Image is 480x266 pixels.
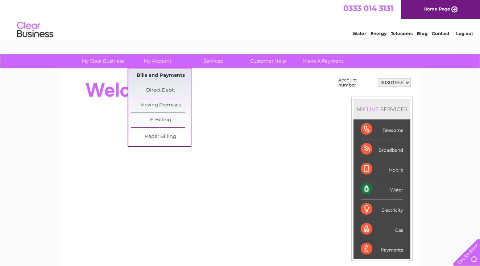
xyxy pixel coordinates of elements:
a: My Account [128,54,188,68]
a: Telecoms [391,31,413,36]
div: LIVE [365,106,380,113]
a: Contact [432,31,450,36]
div: Electricity [361,199,403,219]
div: Clear Business is a trading name of Verastar Limited (registered in [GEOGRAPHIC_DATA] No. 3667643... [69,4,412,35]
td: Account number [336,76,376,89]
div: Payments [361,239,403,259]
a: Services [183,54,243,68]
a: Moving Premises [131,98,191,113]
a: Direct Debit [131,83,191,98]
div: Telecoms [361,119,403,139]
div: Mobile [361,159,403,179]
a: E-Billing [131,113,191,127]
a: Paper Billing [131,130,191,144]
a: Bills and Payments [131,68,191,83]
a: Blog [417,31,427,36]
img: logo.png [17,19,54,41]
a: Log out [456,31,473,36]
a: 0333 014 3131 [343,4,393,13]
a: Make A Payment [293,54,353,68]
a: Water [352,31,366,36]
a: Energy [371,31,386,36]
div: Broadband [361,139,403,159]
div: Gas [361,219,403,239]
a: Customer Help [238,54,298,68]
div: MY SERVICES [353,99,410,119]
a: My Clear Business [73,54,133,68]
div: Water [361,179,403,199]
